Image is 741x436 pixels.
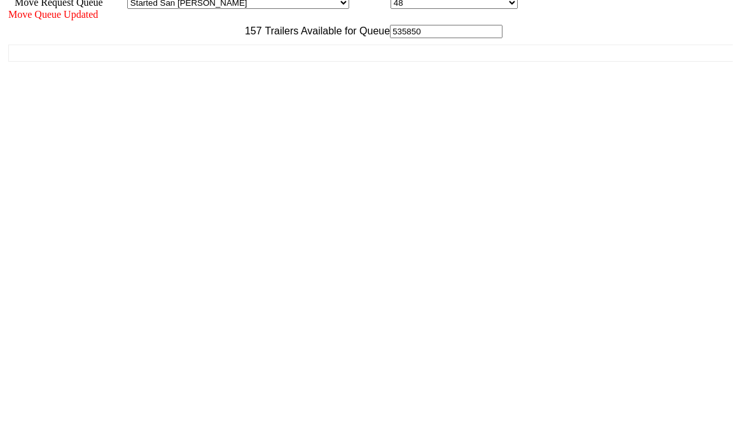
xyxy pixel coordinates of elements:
[390,25,502,38] input: Filter Available Trailers
[8,9,98,20] span: Move Queue Updated
[262,25,391,36] span: Trailers Available for Queue
[239,25,262,36] span: 157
